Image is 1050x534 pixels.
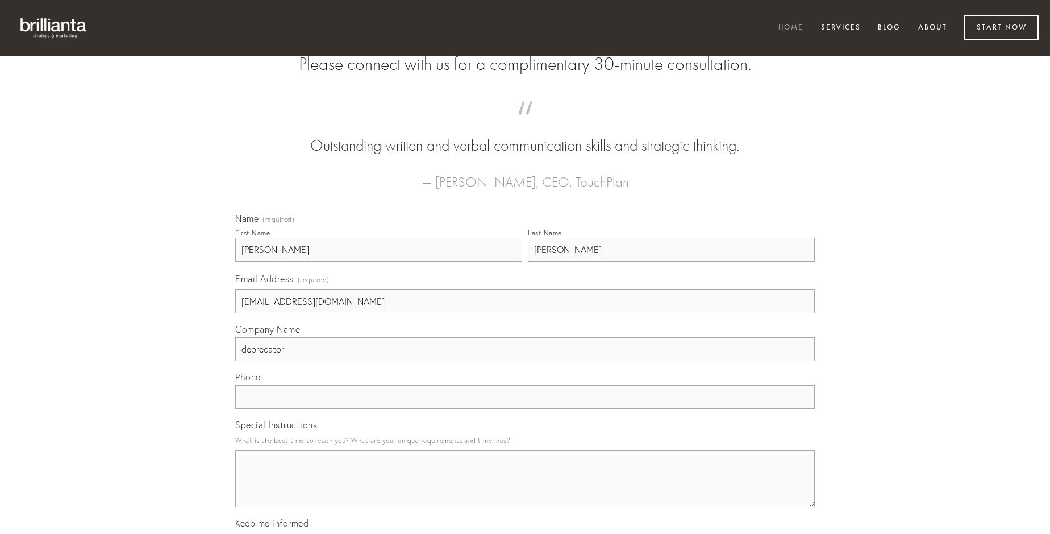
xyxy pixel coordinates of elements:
[771,19,811,38] a: Home
[262,216,294,223] span: (required)
[253,113,797,157] blockquote: Outstanding written and verbal communication skills and strategic thinking.
[235,273,294,284] span: Email Address
[235,229,270,237] div: First Name
[528,229,562,237] div: Last Name
[11,11,97,44] img: brillianta - research, strategy, marketing
[235,53,815,75] h2: Please connect with us for a complimentary 30-minute consultation.
[235,419,317,430] span: Special Instructions
[911,19,955,38] a: About
[814,19,868,38] a: Services
[235,518,309,529] span: Keep me informed
[870,19,908,38] a: Blog
[253,113,797,135] span: “
[235,213,259,224] span: Name
[235,433,815,448] p: What is the best time to reach you? What are your unique requirements and timelines?
[235,371,261,383] span: Phone
[298,272,330,287] span: (required)
[253,157,797,193] figcaption: — [PERSON_NAME], CEO, TouchPlan
[964,15,1039,40] a: Start Now
[235,324,300,335] span: Company Name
